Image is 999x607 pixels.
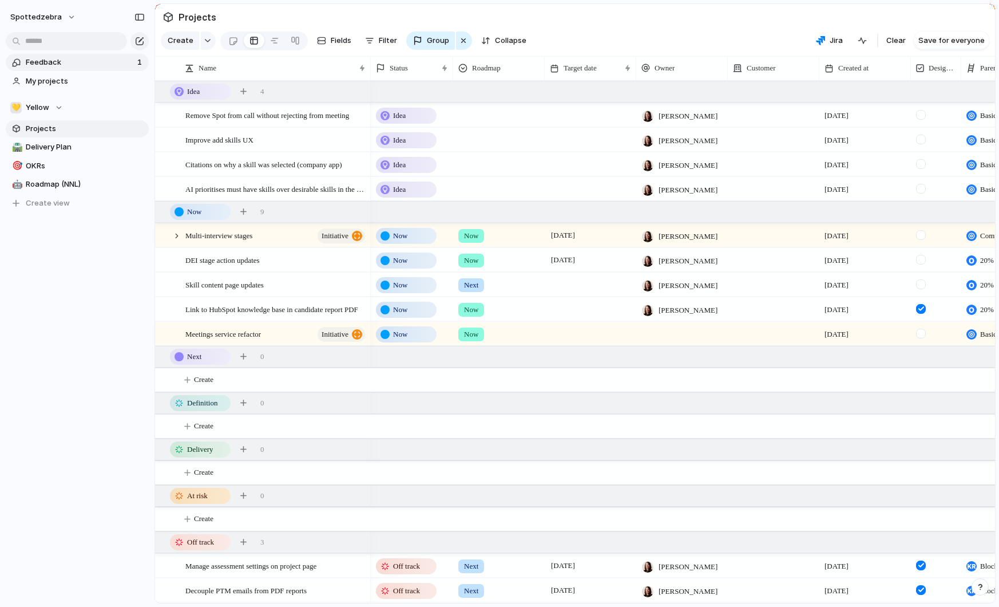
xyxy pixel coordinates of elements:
[6,176,149,193] a: 🤖Roadmap (NNL)
[26,198,70,209] span: Create view
[10,179,22,190] button: 🤖
[187,490,208,502] span: At risk
[464,561,478,572] span: Next
[185,228,252,242] span: Multi-interview stages
[393,585,420,597] span: Off track
[322,326,348,342] span: initiative
[260,444,264,455] span: 0
[464,230,478,242] span: Now
[6,139,149,156] a: 🛣️Delivery Plan
[185,133,253,146] span: Improve add skills UX
[6,73,149,90] a: My projects
[393,184,406,195] span: Idea
[176,7,219,27] span: Projects
[12,159,20,172] div: 🎯
[390,62,408,74] span: Status
[185,108,349,121] span: Remove Spot from call without rejecting from meeting
[185,327,261,340] span: Meetings service refactor
[548,584,578,597] span: [DATE]
[5,8,82,26] button: spottedzebra
[464,304,478,316] span: Now
[464,329,478,340] span: Now
[659,111,717,122] span: [PERSON_NAME]
[199,62,216,74] span: Name
[187,537,214,548] span: Off track
[312,31,356,50] button: Fields
[464,255,478,266] span: Now
[811,32,847,49] button: Jira
[824,110,849,121] span: [DATE]
[331,35,351,46] span: Fields
[393,255,407,266] span: Now
[318,327,365,342] button: initiative
[824,561,849,572] span: [DATE]
[6,157,149,175] a: 🎯OKRs
[464,585,478,597] span: Next
[824,585,849,597] span: [DATE]
[10,160,22,172] button: 🎯
[824,329,849,340] span: [DATE]
[477,31,531,50] button: Collapse
[659,586,717,597] span: [PERSON_NAME]
[187,86,200,97] span: Idea
[393,279,407,291] span: Now
[260,86,264,97] span: 4
[161,31,199,50] button: Create
[185,584,307,597] span: Decouple PTM emails from PDF reports
[187,397,217,409] span: Definition
[393,159,406,171] span: Idea
[824,255,849,266] span: [DATE]
[26,57,134,68] span: Feedback
[260,397,264,409] span: 0
[564,62,597,74] span: Target date
[548,253,578,267] span: [DATE]
[10,102,22,113] div: 💛
[659,561,717,573] span: [PERSON_NAME]
[194,467,213,478] span: Create
[26,123,145,135] span: Projects
[185,559,316,572] span: Manage assessment settings on project page
[260,490,264,502] span: 0
[6,195,149,212] button: Create view
[185,278,264,291] span: Skill content page updates
[659,255,717,267] span: [PERSON_NAME]
[185,302,358,316] span: Link to HubSpot knowledge base in candidate report PDF
[393,110,406,121] span: Idea
[12,141,20,154] div: 🛣️
[322,228,348,244] span: initiative
[824,230,849,242] span: [DATE]
[548,228,578,242] span: [DATE]
[655,62,675,74] span: Owner
[12,178,20,191] div: 🤖
[548,559,578,573] span: [DATE]
[187,444,213,455] span: Delivery
[393,304,407,316] span: Now
[194,513,213,525] span: Create
[185,157,342,171] span: Citations on why a skill was selected (company app)
[393,561,420,572] span: Off track
[747,62,776,74] span: Customer
[26,141,145,153] span: Delivery Plan
[393,329,407,340] span: Now
[26,102,49,113] span: Yellow
[379,35,397,46] span: Filter
[6,99,149,116] button: 💛Yellow
[918,35,985,46] span: Save for everyone
[824,304,849,316] span: [DATE]
[185,253,260,266] span: DEI stage action updates
[659,184,717,196] span: [PERSON_NAME]
[185,182,367,195] span: AI prioritises must have skills over desirable skills in the skill selection
[10,141,22,153] button: 🛣️
[830,35,843,46] span: Jira
[26,179,145,190] span: Roadmap (NNL)
[914,31,989,50] button: Save for everyone
[260,537,264,548] span: 3
[824,159,849,171] span: [DATE]
[886,35,906,46] span: Clear
[464,279,478,291] span: Next
[168,35,193,46] span: Create
[26,76,145,87] span: My projects
[980,62,999,74] span: Parent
